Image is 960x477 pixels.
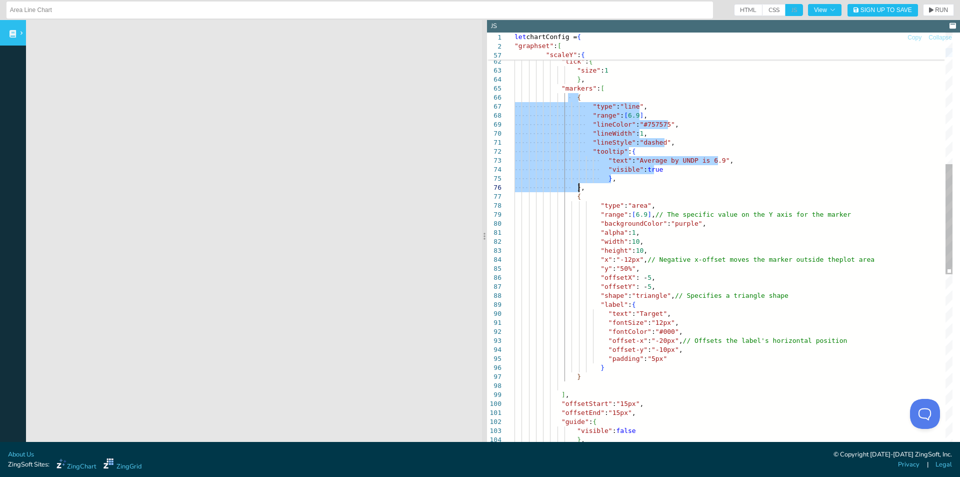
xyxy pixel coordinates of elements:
[593,130,636,137] span: "lineWidth"
[514,33,526,41] span: let
[632,409,636,416] span: ,
[647,319,651,326] span: :
[593,139,636,146] span: "lineStyle"
[923,4,954,16] button: RUN
[608,409,632,416] span: "15px"
[643,355,647,362] span: :
[927,460,928,469] span: |
[103,458,141,471] a: ZingGrid
[616,400,640,407] span: "15px"
[839,256,874,263] span: plot area
[628,202,651,209] span: "area"
[628,292,632,299] span: :
[651,283,655,290] span: ,
[589,58,593,65] span: {
[612,175,616,182] span: ,
[557,42,561,50] span: [
[608,328,651,335] span: "fontColor"
[487,381,501,390] div: 98
[910,399,940,429] iframe: Toggle Customer Support
[487,354,501,363] div: 95
[487,300,501,309] div: 89
[487,84,501,93] div: 65
[734,4,762,16] span: HTML
[561,58,585,65] span: "tick"
[636,157,730,164] span: "Average by UNDP is 6.9"
[26,20,482,452] iframe: Your browser does not support iframes.
[636,139,640,146] span: :
[600,211,628,218] span: "range"
[487,435,501,444] div: 104
[643,256,647,263] span: ,
[589,418,593,425] span: :
[636,211,647,218] span: 6.9
[604,409,608,416] span: :
[487,183,501,192] div: 76
[600,274,635,281] span: "offsetX"
[636,130,640,137] span: :
[643,112,647,119] span: ,
[487,66,501,75] div: 63
[600,265,612,272] span: "y"
[487,147,501,156] div: 72
[612,427,616,434] span: :
[487,291,501,300] div: 88
[636,265,640,272] span: ,
[651,211,655,218] span: ,
[593,112,620,119] span: "range"
[651,346,679,353] span: "-10px"
[898,460,919,469] a: Privacy
[561,391,565,398] span: ]
[487,111,501,120] div: 68
[487,264,501,273] div: 85
[56,458,96,471] a: ZingChart
[628,211,632,218] span: :
[577,67,600,74] span: "size"
[628,229,632,236] span: :
[655,211,851,218] span: // The specific value on the Y axis for the marker
[487,309,501,318] div: 90
[632,292,671,299] span: "triangle"
[632,310,636,317] span: :
[612,400,616,407] span: :
[647,346,651,353] span: :
[487,165,501,174] div: 74
[487,363,501,372] div: 96
[487,138,501,147] div: 71
[561,85,596,92] span: "markers"
[526,33,577,41] span: chartConfig =
[487,327,501,336] div: 92
[935,460,952,469] a: Legal
[514,42,553,50] span: "graphset"
[639,238,643,245] span: ,
[487,192,501,201] div: 77
[671,220,702,227] span: "purple"
[581,184,585,191] span: ,
[491,22,497,31] div: JS
[487,42,501,51] span: 2
[632,229,636,236] span: 1
[651,328,655,335] span: :
[487,255,501,264] div: 84
[487,174,501,183] div: 75
[636,310,667,317] span: "Target"
[667,220,671,227] span: :
[860,7,912,13] span: Sign Up to Save
[628,148,632,155] span: :
[679,328,683,335] span: ,
[604,67,608,74] span: 1
[651,337,679,344] span: "-20px"
[612,265,616,272] span: :
[10,2,709,18] input: Untitled Demo
[600,301,628,308] span: "label"
[487,75,501,84] div: 64
[577,193,581,200] span: {
[487,246,501,255] div: 83
[628,238,632,245] span: :
[651,202,655,209] span: ,
[581,51,585,59] span: {
[647,211,651,218] span: ]
[487,51,501,60] span: 57
[647,355,667,362] span: "5px"
[608,310,632,317] span: "text"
